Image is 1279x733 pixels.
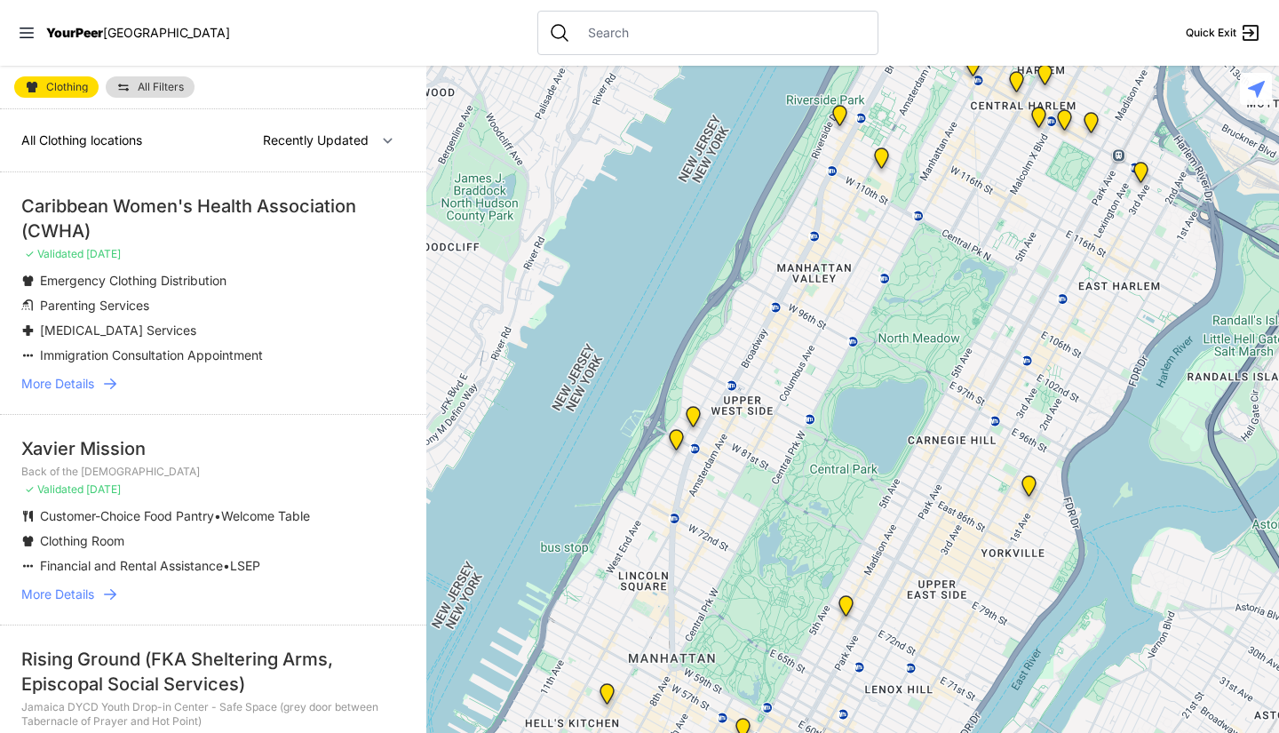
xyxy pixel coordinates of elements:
p: Back of the [DEMOGRAPHIC_DATA] [21,465,405,479]
span: ✓ Validated [25,482,83,496]
span: LSEP [230,558,260,573]
div: Manhattan [835,595,857,624]
div: 9th Avenue Drop-in Center [596,683,618,712]
span: ✓ Validated [25,247,83,260]
span: Parenting Services [40,298,149,313]
p: Jamaica DYCD Youth Drop-in Center - Safe Space (grey door between Tabernacle of Prayer and Hot Po... [21,700,405,729]
a: YourPeer[GEOGRAPHIC_DATA] [46,28,230,38]
span: More Details [21,375,94,393]
div: Xavier Mission [21,436,405,461]
span: [MEDICAL_DATA] Services [40,323,196,338]
div: Avenue Church [1018,475,1040,504]
span: [GEOGRAPHIC_DATA] [103,25,230,40]
div: Ford Hall [829,105,851,133]
div: Caribbean Women's Health Association (CWHA) [21,194,405,243]
a: All Filters [106,76,195,98]
a: Clothing [14,76,99,98]
input: Search [577,24,867,42]
a: Quick Exit [1186,22,1261,44]
span: Emergency Clothing Distribution [40,273,226,288]
span: • [214,508,221,523]
span: [DATE] [86,247,121,260]
div: Manhattan [1034,64,1056,92]
div: Manhattan [1053,109,1076,138]
span: All Clothing locations [21,132,142,147]
div: Uptown/Harlem DYCD Youth Drop-in Center [1005,71,1028,100]
span: Financial and Rental Assistance [40,558,223,573]
div: East Harlem [1080,112,1102,140]
div: The PILLARS – Holistic Recovery Support [962,55,984,84]
span: YourPeer [46,25,103,40]
span: Clothing Room [40,533,124,548]
span: All Filters [138,82,184,92]
div: Main Location [1130,162,1152,190]
span: [DATE] [86,482,121,496]
a: More Details [21,375,405,393]
div: Pathways Adult Drop-In Program [682,406,704,434]
span: More Details [21,586,94,603]
span: Customer-Choice Food Pantry [40,508,214,523]
span: Welcome Table [221,508,310,523]
span: Clothing [46,82,88,92]
span: • [223,558,230,573]
span: Immigration Consultation Appointment [40,347,263,363]
span: Quick Exit [1186,26,1236,40]
div: The Cathedral Church of St. John the Divine [870,147,893,176]
a: More Details [21,586,405,603]
div: Rising Ground (FKA Sheltering Arms, Episcopal Social Services) [21,647,405,697]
